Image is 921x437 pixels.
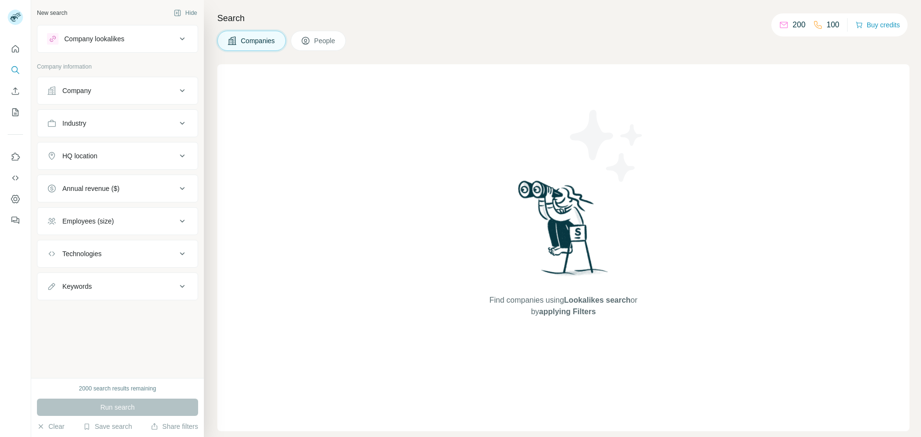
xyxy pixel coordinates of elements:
[62,184,119,193] div: Annual revenue ($)
[217,12,909,25] h4: Search
[37,177,198,200] button: Annual revenue ($)
[8,61,23,79] button: Search
[564,103,650,189] img: Surfe Illustration - Stars
[8,104,23,121] button: My lists
[62,151,97,161] div: HQ location
[37,275,198,298] button: Keywords
[241,36,276,46] span: Companies
[62,282,92,291] div: Keywords
[37,62,198,71] p: Company information
[792,19,805,31] p: 200
[314,36,336,46] span: People
[37,144,198,167] button: HQ location
[151,422,198,431] button: Share filters
[539,307,596,316] span: applying Filters
[83,422,132,431] button: Save search
[62,86,91,95] div: Company
[855,18,900,32] button: Buy credits
[8,148,23,165] button: Use Surfe on LinkedIn
[8,212,23,229] button: Feedback
[827,19,839,31] p: 100
[37,79,198,102] button: Company
[79,384,156,393] div: 2000 search results remaining
[64,34,124,44] div: Company lookalikes
[62,118,86,128] div: Industry
[564,296,631,304] span: Lookalikes search
[486,295,640,318] span: Find companies using or by
[37,242,198,265] button: Technologies
[37,27,198,50] button: Company lookalikes
[514,178,614,285] img: Surfe Illustration - Woman searching with binoculars
[8,83,23,100] button: Enrich CSV
[62,216,114,226] div: Employees (size)
[8,40,23,58] button: Quick start
[37,422,64,431] button: Clear
[37,112,198,135] button: Industry
[8,169,23,187] button: Use Surfe API
[62,249,102,259] div: Technologies
[37,9,67,17] div: New search
[37,210,198,233] button: Employees (size)
[8,190,23,208] button: Dashboard
[167,6,204,20] button: Hide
